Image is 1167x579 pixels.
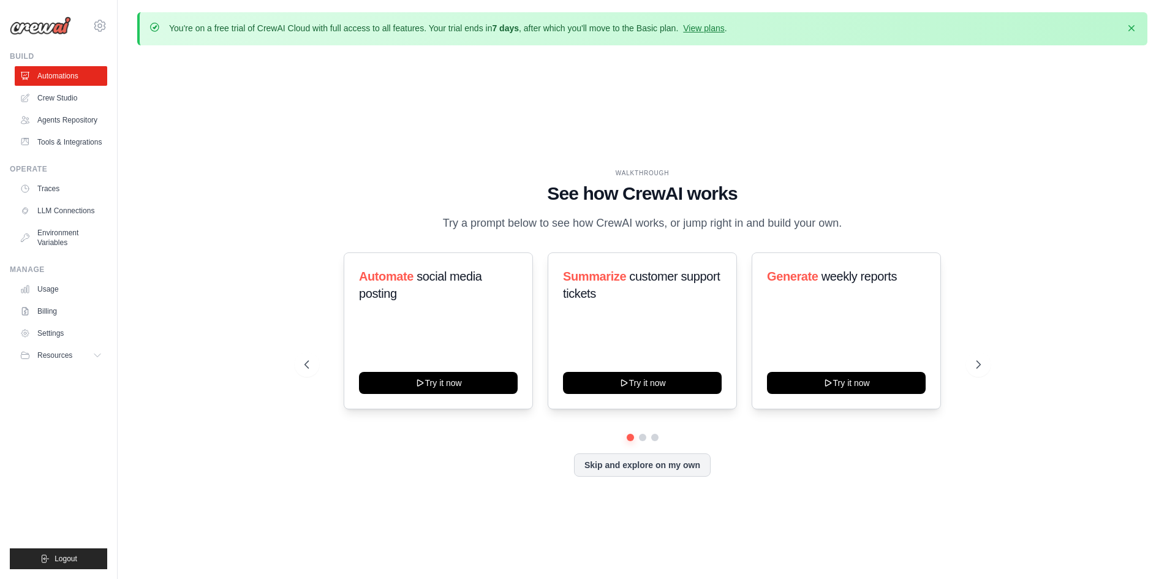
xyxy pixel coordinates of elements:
[15,324,107,343] a: Settings
[37,350,72,360] span: Resources
[10,164,107,174] div: Operate
[55,554,77,564] span: Logout
[15,88,107,108] a: Crew Studio
[169,22,727,34] p: You're on a free trial of CrewAI Cloud with full access to all features. Your trial ends in , aft...
[683,23,724,33] a: View plans
[821,270,897,283] span: weekly reports
[10,548,107,569] button: Logout
[15,346,107,365] button: Resources
[563,372,722,394] button: Try it now
[15,223,107,252] a: Environment Variables
[10,17,71,35] img: Logo
[437,214,848,232] p: Try a prompt below to see how CrewAI works, or jump right in and build your own.
[574,453,711,477] button: Skip and explore on my own
[304,183,981,205] h1: See how CrewAI works
[359,270,482,300] span: social media posting
[15,279,107,299] a: Usage
[15,132,107,152] a: Tools & Integrations
[10,265,107,274] div: Manage
[15,179,107,199] a: Traces
[15,110,107,130] a: Agents Repository
[492,23,519,33] strong: 7 days
[15,301,107,321] a: Billing
[304,168,981,178] div: WALKTHROUGH
[359,270,414,283] span: Automate
[10,51,107,61] div: Build
[563,270,720,300] span: customer support tickets
[563,270,626,283] span: Summarize
[15,201,107,221] a: LLM Connections
[359,372,518,394] button: Try it now
[15,66,107,86] a: Automations
[767,372,926,394] button: Try it now
[767,270,818,283] span: Generate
